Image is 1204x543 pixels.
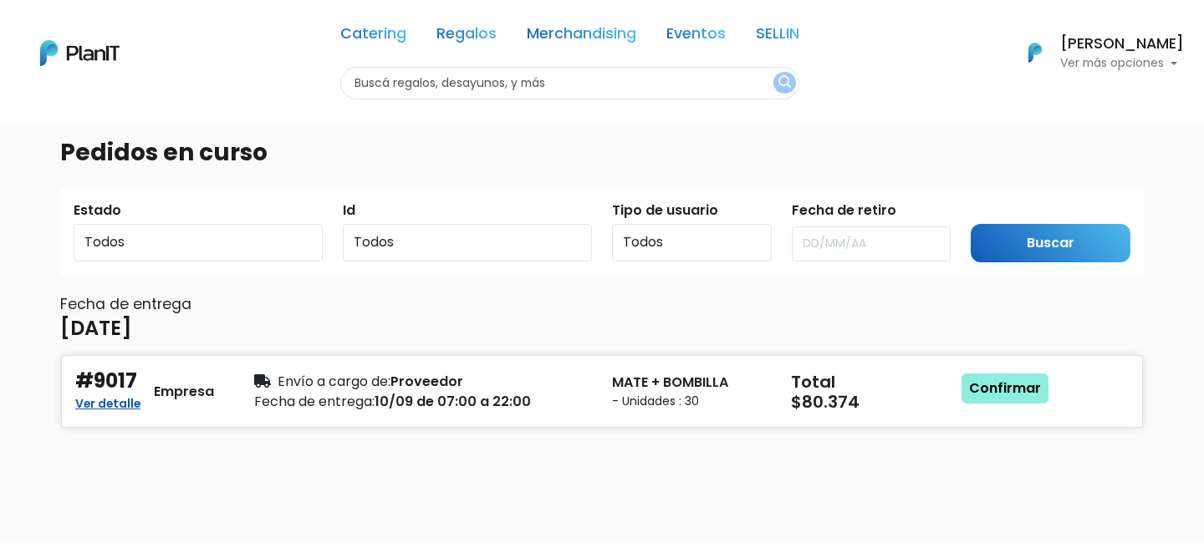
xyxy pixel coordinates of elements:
[74,200,121,221] label: Estado
[254,372,592,392] div: Proveedor
[1060,58,1184,69] p: Ver más opciones
[60,296,1144,313] h6: Fecha de entrega
[971,224,1130,263] input: Buscar
[791,392,950,412] h5: $80.374
[971,200,1019,221] label: Submit
[1017,34,1053,71] img: PlanIt Logo
[60,139,268,167] h3: Pedidos en curso
[60,354,1144,429] button: #9017 Ver detalle Empresa Envío a cargo de:Proveedor Fecha de entrega:10/09 de 07:00 a 22:00 MATE...
[612,373,771,393] p: MATE + BOMBILLA
[154,382,214,402] div: Empresa
[254,392,375,411] span: Fecha de entrega:
[527,27,636,47] a: Merchandising
[778,75,791,91] img: search_button-432b6d5273f82d61273b3651a40e1bd1b912527efae98b1b7a1b2c0702e16a8d.svg
[612,200,718,221] label: Tipo de usuario
[962,373,1048,403] a: Confirmar
[666,27,726,47] a: Eventos
[343,200,355,221] label: Id
[254,392,592,412] div: 10/09 de 07:00 a 22:00
[1007,31,1184,74] button: PlanIt Logo [PERSON_NAME] Ver más opciones
[1060,37,1184,52] h6: [PERSON_NAME]
[278,372,390,391] span: Envío a cargo de:
[792,200,896,221] label: Fecha de retiro
[791,372,946,392] h5: Total
[75,392,140,412] a: Ver detalle
[436,27,497,47] a: Regalos
[340,67,799,99] input: Buscá regalos, desayunos, y más
[75,369,137,393] h4: #9017
[612,393,771,410] small: - Unidades : 30
[756,27,799,47] a: SELLIN
[40,40,120,66] img: PlanIt Logo
[792,226,951,261] input: DD/MM/AA
[60,317,132,341] h4: [DATE]
[340,27,406,47] a: Catering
